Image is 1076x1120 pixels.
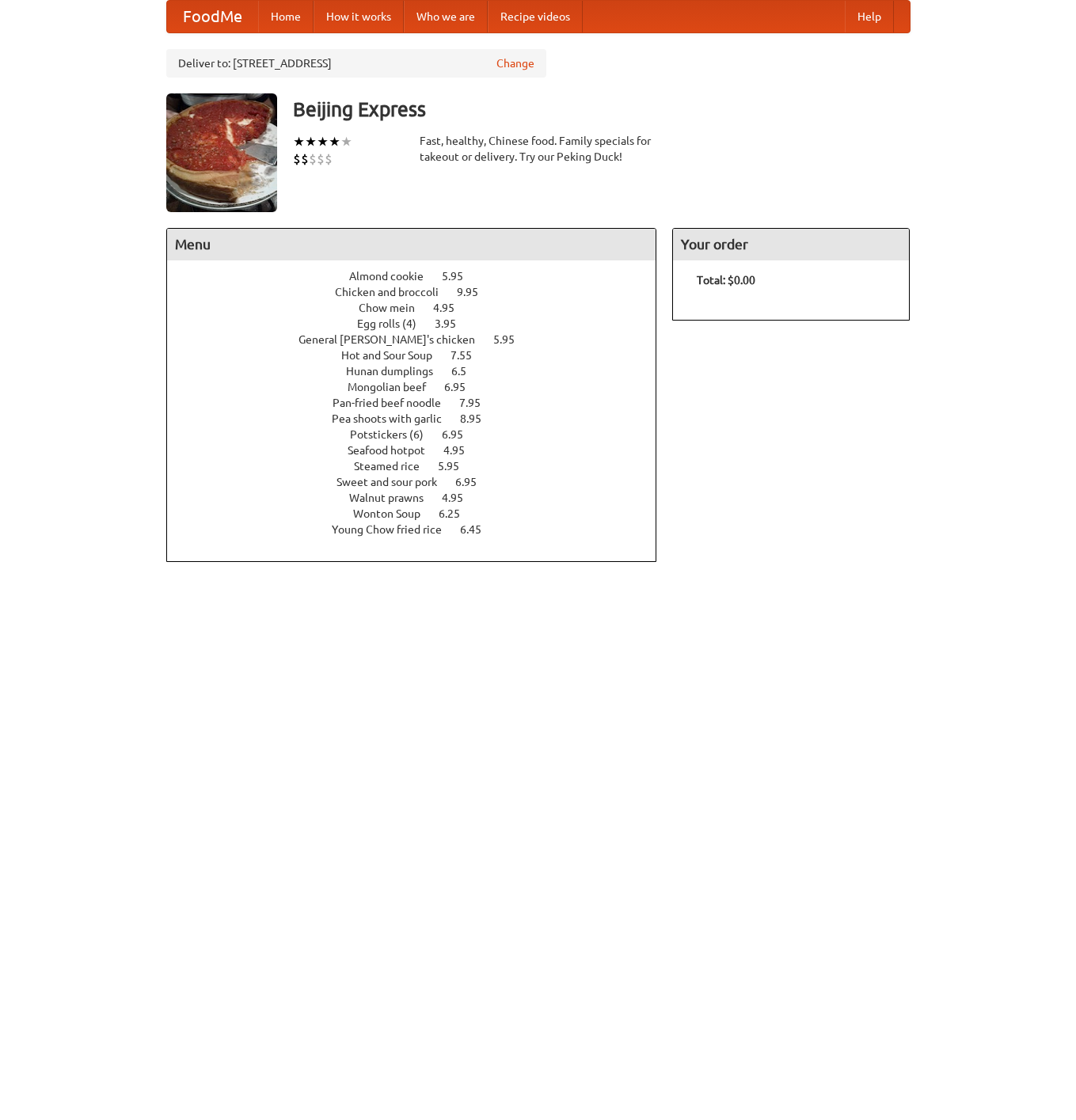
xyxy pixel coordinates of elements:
h3: Beijing Express [293,93,911,125]
li: $ [301,150,309,168]
a: Chow mein 4.95 [359,302,484,314]
span: Almond cookie [349,270,439,283]
a: Steamed rice 5.95 [354,460,489,473]
h4: Menu [167,229,656,260]
span: Wonton Soup [353,507,436,520]
span: Chow mein [359,302,431,314]
li: $ [309,150,317,168]
a: Sweet and sour pork 6.95 [336,476,506,488]
span: 6.5 [451,365,482,378]
a: Hunan dumplings 6.5 [346,365,496,378]
a: Mongolian beef 6.95 [348,381,495,393]
li: $ [325,150,333,168]
span: 9.95 [457,286,494,298]
a: Chicken and broccoli 9.95 [335,286,508,298]
span: 4.95 [433,302,470,314]
span: Hot and Sour Soup [341,349,448,362]
span: Hunan dumplings [346,365,449,378]
span: 4.95 [443,444,481,457]
a: Young Chow fried rice 6.45 [332,523,511,536]
a: Recipe videos [488,1,583,32]
a: How it works [314,1,404,32]
span: Chicken and broccoli [335,286,454,298]
span: Young Chow fried rice [332,523,458,536]
li: ★ [305,133,317,150]
span: 7.55 [451,349,488,362]
a: General [PERSON_NAME]'s chicken 5.95 [298,333,544,346]
span: 8.95 [460,412,497,425]
span: Steamed rice [354,460,435,473]
span: Pea shoots with garlic [332,412,458,425]
span: 6.25 [439,507,476,520]
li: ★ [329,133,340,150]
a: FoodMe [167,1,258,32]
img: angular.jpg [166,93,277,212]
span: 6.95 [455,476,492,488]
span: 5.95 [442,270,479,283]
a: Potstickers (6) 6.95 [350,428,492,441]
a: Pea shoots with garlic 8.95 [332,412,511,425]
a: Change [496,55,534,71]
span: 6.45 [460,523,497,536]
span: Egg rolls (4) [357,317,432,330]
span: Pan-fried beef noodle [333,397,457,409]
span: 5.95 [438,460,475,473]
span: 6.95 [444,381,481,393]
span: 7.95 [459,397,496,409]
li: $ [317,150,325,168]
li: ★ [317,133,329,150]
a: Seafood hotpot 4.95 [348,444,494,457]
div: Fast, healthy, Chinese food. Family specials for takeout or delivery. Try our Peking Duck! [420,133,657,165]
a: Egg rolls (4) 3.95 [357,317,485,330]
li: ★ [340,133,352,150]
span: 4.95 [442,492,479,504]
a: Hot and Sour Soup 7.55 [341,349,501,362]
span: Sweet and sour pork [336,476,453,488]
span: General [PERSON_NAME]'s chicken [298,333,491,346]
a: Pan-fried beef noodle 7.95 [333,397,510,409]
li: $ [293,150,301,168]
a: Wonton Soup 6.25 [353,507,489,520]
a: Who we are [404,1,488,32]
div: Deliver to: [STREET_ADDRESS] [166,49,546,78]
a: Almond cookie 5.95 [349,270,492,283]
li: ★ [293,133,305,150]
span: 6.95 [442,428,479,441]
span: Walnut prawns [349,492,439,504]
b: Total: $0.00 [697,274,755,287]
a: Help [845,1,894,32]
span: Seafood hotpot [348,444,441,457]
a: Home [258,1,314,32]
span: Mongolian beef [348,381,442,393]
span: Potstickers (6) [350,428,439,441]
span: 3.95 [435,317,472,330]
span: 5.95 [493,333,530,346]
h4: Your order [673,229,909,260]
a: Walnut prawns 4.95 [349,492,492,504]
